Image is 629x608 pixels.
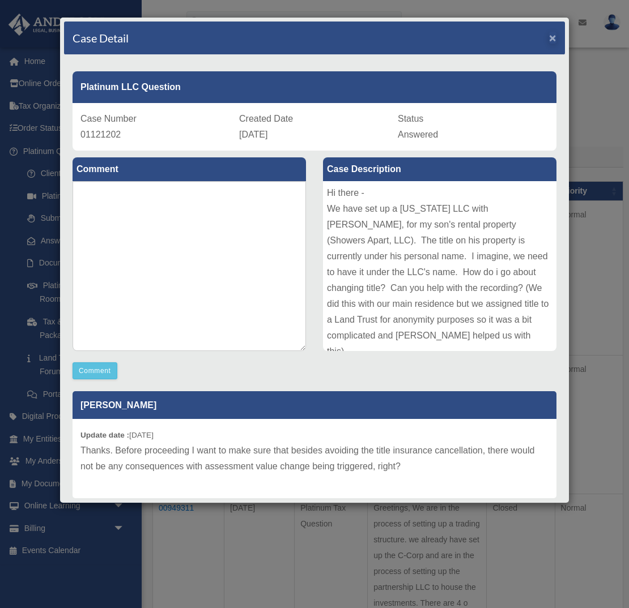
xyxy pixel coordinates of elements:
label: Comment [73,157,306,181]
span: 01121202 [80,130,121,139]
label: Case Description [323,157,556,181]
p: Thanks. Before proceeding I want to make sure that besides avoiding the title insurance cancellat... [80,443,549,474]
span: Answered [398,130,438,139]
small: [DATE] [80,431,154,439]
span: [DATE] [239,130,267,139]
span: × [549,31,556,44]
div: Hi there - We have set up a [US_STATE] LLC with [PERSON_NAME], for my son's rental property (Show... [323,181,556,351]
span: Case Number [80,114,137,123]
h4: Case Detail [73,30,129,46]
button: Close [549,32,556,44]
div: Platinum LLC Question [73,71,556,103]
span: Created Date [239,114,293,123]
span: Status [398,114,423,123]
button: Comment [73,362,117,379]
p: [PERSON_NAME] [73,391,556,419]
b: Update date : [80,431,129,439]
